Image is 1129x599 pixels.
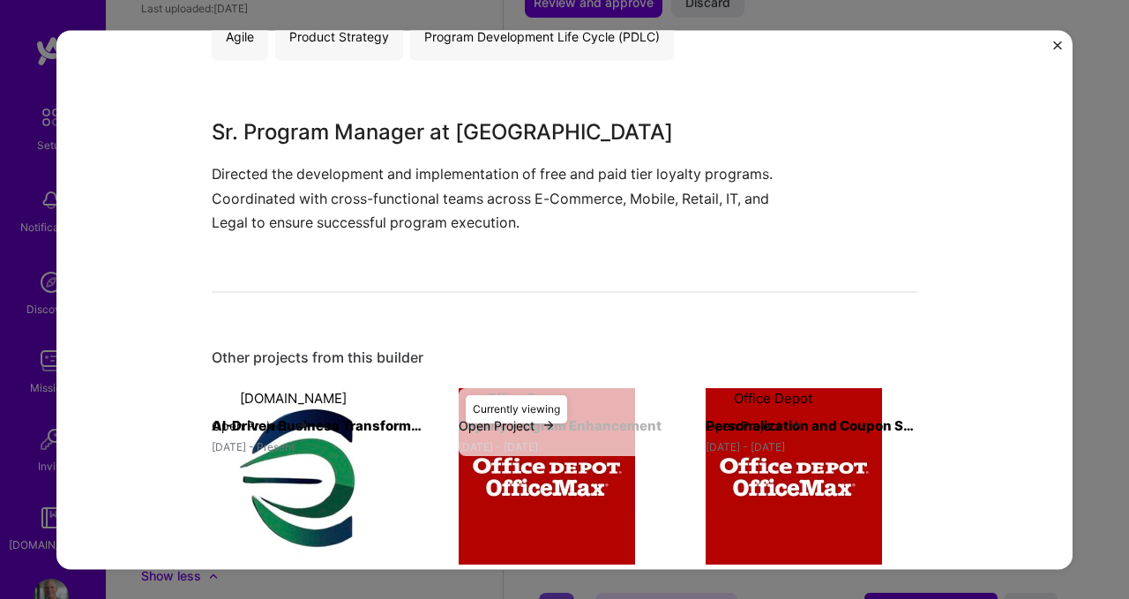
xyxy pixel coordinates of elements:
[212,117,785,149] h3: Sr. Program Manager at [GEOGRAPHIC_DATA]
[459,388,635,565] img: Company logo
[466,395,567,423] div: Currently viewing
[734,390,812,408] div: Office Depot
[410,14,674,61] div: Program Development Life Cycle (PDLC)
[212,438,423,456] div: [DATE] - Present
[706,438,917,456] div: [DATE] - [DATE]
[212,388,388,565] img: Company logo
[212,415,423,438] h4: AI-Driven Business Transformation
[212,163,785,236] p: Directed the development and implementation of free and paid tier loyalty programs. Coordinated w...
[240,390,347,408] div: [DOMAIN_NAME]
[706,388,882,565] img: Company logo
[212,14,268,61] div: Agile
[706,415,917,438] h4: Personalization and Coupon Strategy
[789,419,803,433] img: arrow-right
[275,14,403,61] div: Product Strategy
[212,416,309,435] button: Open Project
[295,419,309,433] img: arrow-right
[706,416,803,435] button: Open Project
[212,348,917,367] div: Other projects from this builder
[542,419,556,433] img: arrow-right
[1053,41,1062,59] button: Close
[459,416,556,435] button: Open Project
